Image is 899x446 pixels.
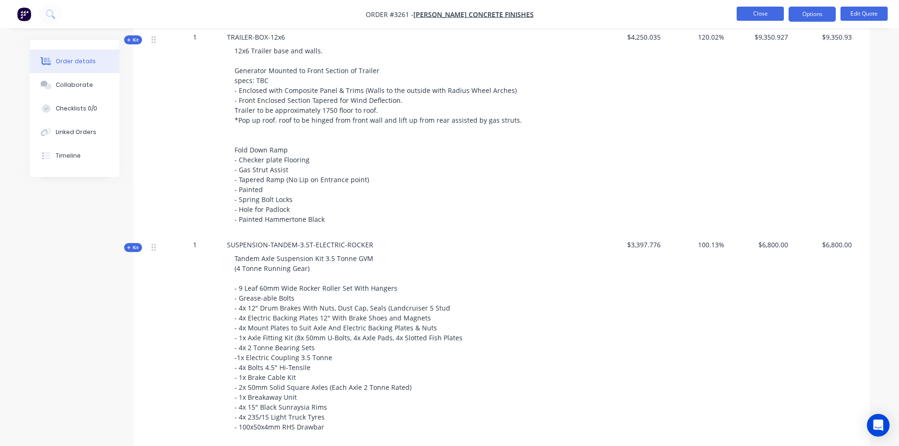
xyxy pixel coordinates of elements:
button: Kit [124,243,142,252]
span: $4,250.035 [605,32,661,42]
button: Collaborate [30,73,119,97]
span: $6,800.00 [732,240,788,250]
div: Order details [56,57,96,66]
img: Factory [17,7,31,21]
button: Checklists 0/0 [30,97,119,120]
a: [PERSON_NAME] Concrete Finishes [413,10,534,19]
div: Timeline [56,151,81,160]
div: Open Intercom Messenger [867,414,890,437]
span: SUSPENSION-TANDEM-3.5T-ELECTRIC-ROCKER [227,240,373,249]
span: 1 [193,32,197,42]
div: Checklists 0/0 [56,104,97,113]
span: 12x6 Trailer base and walls. Generator Mounted to Front Section of Trailer specs: TBC - Enclosed ... [235,46,522,224]
button: Kit [124,35,142,44]
button: Options [789,7,836,22]
span: $3,397.776 [605,240,661,250]
span: Tandem Axle Suspension Kit 3.5 Tonne GVM (4 Tonne Running Gear) - 9 Leaf 60mm Wide Rocker Roller ... [235,254,462,431]
div: Collaborate [56,81,93,89]
button: Timeline [30,144,119,168]
span: $9,350.927 [732,32,788,42]
span: Kit [127,244,139,251]
button: Edit Quote [840,7,888,21]
span: $6,800.00 [796,240,852,250]
span: $9,350.93 [796,32,852,42]
span: 100.13% [668,240,724,250]
span: TRAILER-BOX-12x6 [227,33,285,42]
span: 1 [193,240,197,250]
button: Linked Orders [30,120,119,144]
button: Close [737,7,784,21]
button: Order details [30,50,119,73]
span: Kit [127,36,139,43]
span: 120.02% [668,32,724,42]
div: Linked Orders [56,128,96,136]
span: Order #3261 - [366,10,413,19]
